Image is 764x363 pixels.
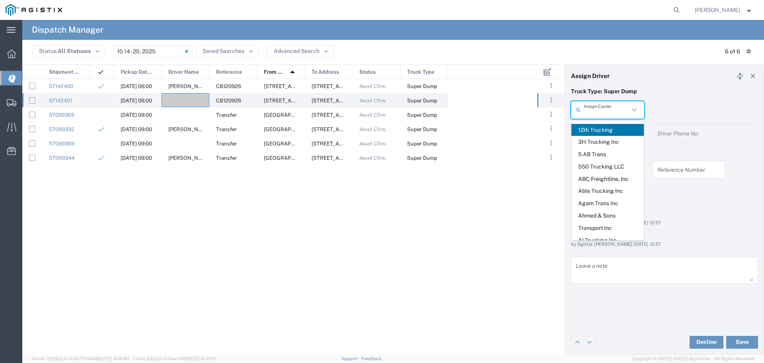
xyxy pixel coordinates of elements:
[216,112,237,118] span: Transfer
[264,141,403,147] span: Clinton Ave & Locan Ave, Fresno, California, 93619, United States
[359,83,387,89] span: Await Cfrm.
[550,153,552,162] span: . . .
[6,4,62,16] img: logo
[550,124,552,133] span: . . .
[216,83,241,89] span: CB120926
[312,98,391,104] span: 1771 Live Oak Blvd, Yuba City, California, 95991, United States
[571,136,644,148] span: 3H Trucking Inc
[359,155,387,161] span: Await Cfrm.
[407,126,437,132] span: Super Dump
[32,45,105,58] button: Status:All Statuses
[264,65,283,79] span: From Address
[546,80,557,91] button: ...
[359,98,387,104] span: Await Cfrm.
[49,141,74,147] a: 57099369
[546,137,557,149] button: ...
[216,141,237,147] span: Transfer
[121,141,152,147] span: 10/17/2025, 09:00
[694,5,753,15] button: [PERSON_NAME]
[312,65,339,79] span: To Address
[546,123,557,134] button: ...
[121,126,152,132] span: 10/14/2025, 09:00
[726,336,758,349] button: Save
[121,98,152,104] span: 10/16/2025, 06:00
[407,98,437,104] span: Super Dump
[571,241,758,248] div: by Agistix [PERSON_NAME] [DATE] 12:57
[571,233,758,241] div: Business No Loading Dock
[407,112,437,118] span: Super Dump
[359,65,376,79] span: Status
[550,81,552,90] span: . . .
[121,155,152,161] span: 10/15/2025, 09:00
[312,126,391,132] span: 308 W Alluvial Ave, Clovis, California, 93611, United States
[571,198,758,205] h4: Notes
[49,112,74,118] a: 57099365
[49,98,72,104] a: 57142401
[133,356,216,361] span: Client: 2025.21.0-faee749
[571,147,758,155] h4: References
[359,112,387,118] span: Await Cfrm.
[571,87,758,96] p: Truck Type: Super Dump
[407,155,437,161] span: Super Dump
[407,141,437,147] span: Super Dump
[725,47,740,56] div: 6 of 6
[121,112,152,118] span: 10/17/2025, 09:00
[49,155,74,161] a: 57099344
[571,220,758,227] div: by Agistix [PERSON_NAME] [DATE] 12:57
[571,336,583,348] a: Edit previous row
[571,211,758,220] div: Quarry
[571,210,644,234] span: Ahmed & Sons Transport Inc
[571,148,644,161] span: 5 AB Trans
[32,356,129,361] span: Server: 2025.21.0-c63077040a8
[216,98,241,104] span: CB120926
[546,94,557,106] button: ...
[97,68,105,76] img: icon
[264,155,403,161] span: Clinton Ave & Locan Ave, Fresno, California, 93619, United States
[359,141,387,147] span: Await Cfrm.
[571,124,644,136] span: 12th Trucking
[359,126,387,132] span: Await Cfrm.
[546,152,557,163] button: ...
[550,110,552,119] span: . . .
[312,112,391,118] span: 308 W Alluvial Ave, Clovis, California, 93611, United States
[550,95,552,105] span: . . .
[286,66,299,78] img: arrow-dropup.svg
[216,126,237,132] span: Transfer
[49,126,74,132] a: 57099332
[168,126,211,132] span: Taranbir Chhina
[185,356,216,361] span: [DATE] 10:25:10
[196,45,259,58] button: Saved Searches
[267,45,334,58] button: Advanced Search
[571,161,644,173] span: 550 Trucking LLC
[216,155,237,161] span: Transfer
[407,65,435,79] span: Truck Type
[550,138,552,148] span: . . .
[341,356,361,361] a: Support
[571,197,644,210] span: Agam Trans Inc
[98,356,129,361] span: [DATE] 10:41:40
[49,65,81,79] span: Shipment No.
[546,109,557,120] button: ...
[168,83,211,89] span: Robert Maciel
[121,65,153,79] span: Pickup Date and Time
[216,65,242,79] span: Reference
[264,98,343,104] span: 4711 Hammonton Rd, Marysville, California, 95901, United States
[571,173,644,185] span: ABC Freightline, Inc
[121,83,152,89] span: 10/16/2025, 06:00
[264,112,403,118] span: Clinton Ave & Locan Ave, Fresno, California, 93619, United States
[168,65,199,79] span: Driver Name
[361,356,382,361] a: Feedback
[264,83,343,89] span: 4711 Hammonton Rd, Marysville, California, 95901, United States
[407,83,437,89] span: Super Dump
[571,72,610,79] h4: Assign Driver
[632,355,754,362] span: Copyright © [DATE]-[DATE] Agistix Inc., All Rights Reserved
[32,20,103,40] h4: Dispatch Manager
[312,155,391,161] span: 308 W Alluvial Ave, Clovis, California, 93611, United States
[583,336,595,348] a: Edit next row
[690,336,723,349] button: Decline
[264,126,403,132] span: Clinton Ave & Locan Ave, Fresno, California, 93619, United States
[695,6,740,14] span: Lorretta Ayala
[571,234,644,247] span: AI Trucking Inc
[49,83,73,89] a: 57142400
[571,185,644,197] span: Able Trucking Inc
